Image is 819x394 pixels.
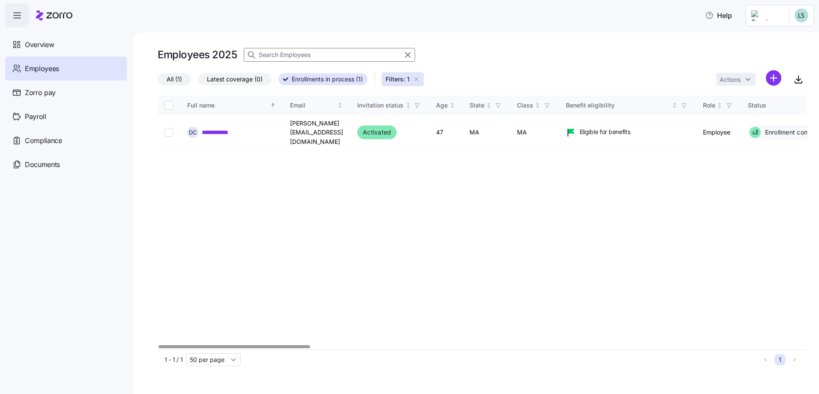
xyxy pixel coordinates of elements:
div: Not sorted [337,102,343,108]
div: Not sorted [535,102,541,108]
div: Class [517,101,533,110]
svg: add icon [766,70,781,86]
a: Payroll [5,104,127,128]
span: Compliance [25,135,62,146]
button: Filters: 1 [382,72,424,86]
a: Compliance [5,128,127,152]
th: ClassNot sorted [510,96,559,115]
span: Actions [720,77,741,83]
span: All (1) [167,74,182,85]
div: Not sorted [486,102,492,108]
a: Employees [5,57,127,81]
div: Role [703,101,715,110]
td: 47 [429,115,463,150]
img: d552751acb159096fc10a5bc90168bac [795,9,808,22]
span: Latest coverage (0) [207,74,263,85]
th: StateNot sorted [463,96,510,115]
th: Full nameSorted ascending [180,96,283,115]
button: 1 [774,354,786,365]
input: Select all records [164,101,173,110]
td: [PERSON_NAME][EMAIL_ADDRESS][DOMAIN_NAME] [283,115,350,150]
td: Employee [696,115,741,150]
div: Full name [187,101,269,110]
a: Zorro pay [5,81,127,104]
span: Enrollments in process (1) [292,74,363,85]
span: 1 - 1 / 1 [164,355,182,364]
span: Payroll [25,111,46,122]
a: Overview [5,33,127,57]
button: Actions [716,73,756,86]
span: Eligible for benefits [580,128,631,136]
div: Age [436,101,448,110]
span: Help [705,10,732,21]
th: EmailNot sorted [283,96,350,115]
th: Benefit eligibilityNot sorted [559,96,696,115]
button: Previous page [760,354,771,365]
div: Not sorted [449,102,455,108]
div: Not sorted [717,102,723,108]
span: Documents [25,159,60,170]
th: RoleNot sorted [696,96,741,115]
img: Employer logo [751,10,782,21]
div: Benefit eligibility [566,101,670,110]
div: Email [290,101,336,110]
div: Invitation status [357,101,404,110]
button: Next page [789,354,800,365]
th: AgeNot sorted [429,96,463,115]
span: Employees [25,63,59,74]
span: Filters: 1 [386,75,409,84]
span: Activated [363,127,391,137]
div: Sorted ascending [270,102,276,108]
span: D C [189,130,197,135]
span: Overview [25,39,54,50]
div: State [469,101,484,110]
td: MA [463,115,510,150]
input: Search Employees [244,48,415,62]
td: MA [510,115,559,150]
a: Documents [5,152,127,176]
div: Not sorted [672,102,678,108]
span: Zorro pay [25,87,56,98]
button: Help [698,7,739,24]
div: Status [748,101,812,110]
th: Invitation statusNot sorted [350,96,429,115]
div: Not sorted [405,102,411,108]
h1: Employees 2025 [158,48,237,61]
input: Select record 1 [164,128,173,137]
